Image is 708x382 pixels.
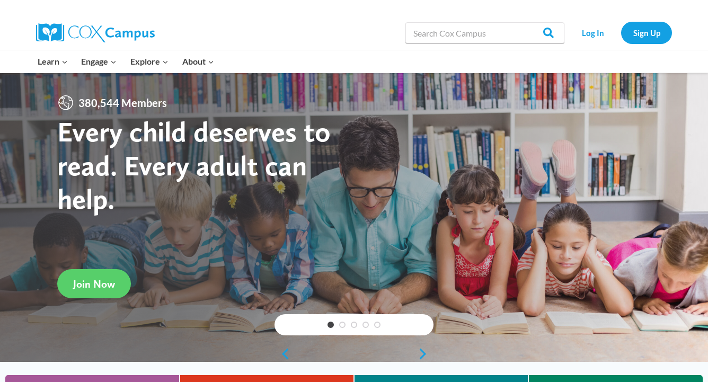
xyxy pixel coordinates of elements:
span: Explore [130,55,169,68]
nav: Secondary Navigation [570,22,672,43]
nav: Primary Navigation [31,50,220,73]
a: 2 [339,322,346,328]
span: Join Now [73,278,115,290]
span: About [182,55,214,68]
span: 380,544 Members [74,94,171,111]
a: previous [275,348,290,360]
span: Learn [38,55,68,68]
span: Engage [81,55,117,68]
a: 1 [328,322,334,328]
a: Join Now [57,269,131,298]
a: Sign Up [621,22,672,43]
a: 4 [362,322,369,328]
a: next [418,348,433,360]
a: 5 [374,322,380,328]
a: 3 [351,322,357,328]
strong: Every child deserves to read. Every adult can help. [57,114,331,216]
input: Search Cox Campus [405,22,564,43]
div: content slider buttons [275,343,433,365]
a: Log In [570,22,616,43]
img: Cox Campus [36,23,155,42]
